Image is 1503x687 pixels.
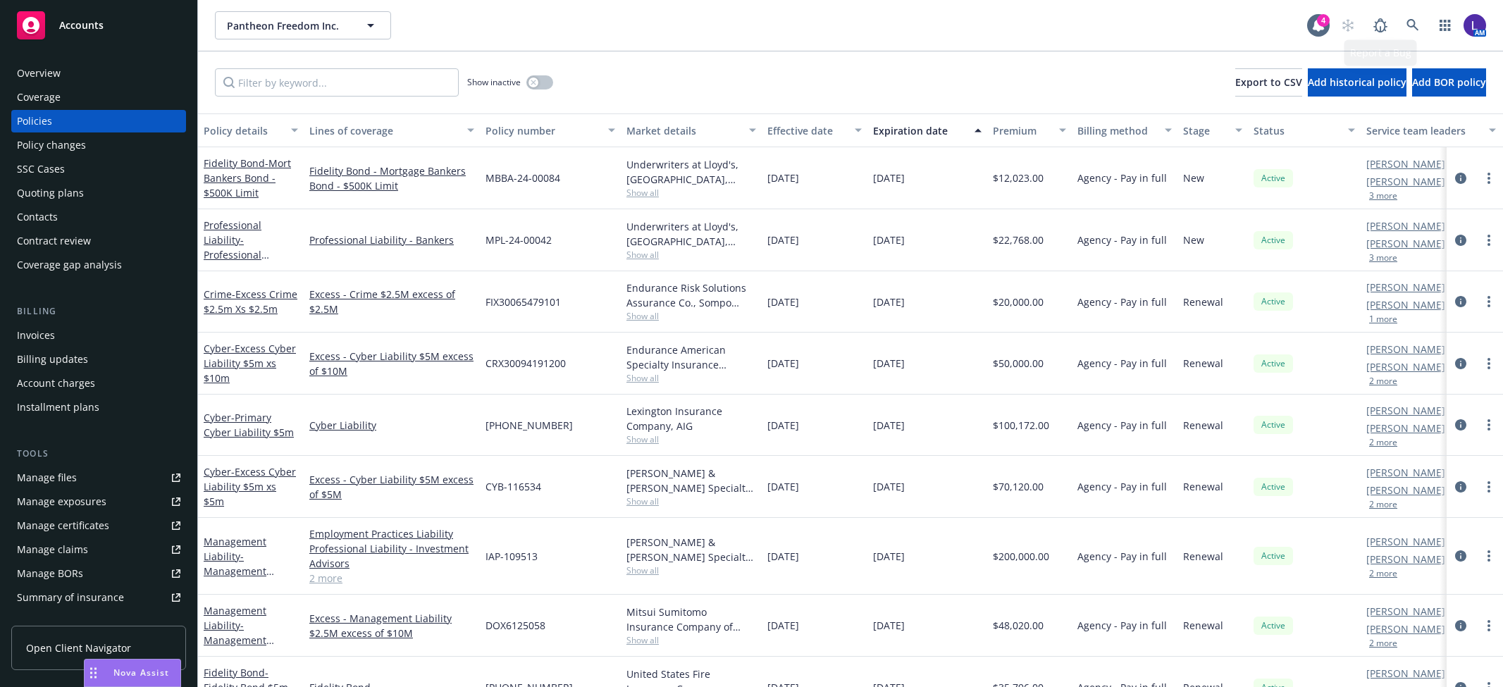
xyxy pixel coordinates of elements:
a: Coverage gap analysis [11,254,186,276]
a: more [1480,478,1497,495]
div: Policy changes [17,134,86,156]
button: Pantheon Freedom Inc. [215,11,391,39]
span: MPL-24-00042 [485,233,552,247]
div: Premium [993,123,1051,138]
a: [PERSON_NAME] [1366,218,1445,233]
span: [DATE] [767,233,799,247]
span: [PHONE_NUMBER] [485,418,573,433]
button: Nova Assist [84,659,181,687]
span: $200,000.00 [993,549,1049,564]
div: Expiration date [873,123,966,138]
a: Start snowing [1334,11,1362,39]
span: [DATE] [767,418,799,433]
a: [PERSON_NAME] [1366,604,1445,619]
a: SSC Cases [11,158,186,180]
div: Account charges [17,372,95,395]
button: 3 more [1369,192,1397,200]
a: Manage BORs [11,562,186,585]
span: [DATE] [873,418,905,433]
a: Search [1399,11,1427,39]
span: Nova Assist [113,667,169,679]
a: Manage exposures [11,490,186,513]
span: Agency - Pay in full [1077,233,1167,247]
span: [DATE] [873,356,905,371]
a: Excess - Management Liability $2.5M excess of $10M [309,611,474,640]
a: Crime [204,287,297,316]
div: Tools [11,447,186,461]
div: Billing method [1077,123,1156,138]
button: 2 more [1369,377,1397,385]
span: Renewal [1183,618,1223,633]
span: Active [1259,295,1287,308]
span: Add BOR policy [1412,75,1486,89]
button: Policy number [480,113,621,147]
a: Policies [11,110,186,132]
a: 2 more [309,571,474,586]
div: Policies [17,110,52,132]
span: - Mort Bankers Bond - $500K Limit [204,156,291,199]
span: Export to CSV [1235,75,1302,89]
span: Show all [626,187,756,199]
a: [PERSON_NAME] [1366,403,1445,418]
a: Manage files [11,466,186,489]
button: Add BOR policy [1412,68,1486,97]
a: [PERSON_NAME] [1366,534,1445,549]
div: Installment plans [17,396,99,419]
a: [PERSON_NAME] [1366,483,1445,497]
a: [PERSON_NAME] [1366,666,1445,681]
a: Cyber Liability [309,418,474,433]
div: Coverage gap analysis [17,254,122,276]
button: 2 more [1369,500,1397,509]
span: Agency - Pay in full [1077,418,1167,433]
span: [DATE] [767,618,799,633]
button: Export to CSV [1235,68,1302,97]
a: circleInformation [1452,478,1469,495]
div: [PERSON_NAME] & [PERSON_NAME] Specialty Insurance Company, [PERSON_NAME] & [PERSON_NAME] ([GEOGRA... [626,535,756,564]
button: 3 more [1369,254,1397,262]
div: Manage claims [17,538,88,561]
span: Show all [626,249,756,261]
span: Renewal [1183,418,1223,433]
span: [DATE] [873,549,905,564]
button: Policy details [198,113,304,147]
span: MBBA-24-00084 [485,171,560,185]
a: Invoices [11,324,186,347]
a: Contract review [11,230,186,252]
span: New [1183,171,1204,185]
div: Manage BORs [17,562,83,585]
a: Fidelity Bond [204,156,291,199]
a: Excess - Cyber Liability $5M excess of $5M [309,472,474,502]
button: 2 more [1369,639,1397,648]
div: 4 [1317,14,1330,27]
span: DOX6125058 [485,618,545,633]
a: Manage claims [11,538,186,561]
button: 2 more [1369,438,1397,447]
span: - Excess Cyber Liability $5m xs $5m [204,465,296,508]
div: Policy number [485,123,600,138]
a: [PERSON_NAME] [1366,156,1445,171]
a: more [1480,416,1497,433]
span: CYB-116534 [485,479,541,494]
div: SSC Cases [17,158,65,180]
button: 2 more [1369,569,1397,578]
a: Cyber [204,342,296,385]
button: Lines of coverage [304,113,480,147]
a: circleInformation [1452,232,1469,249]
span: Show all [626,634,756,646]
a: Quoting plans [11,182,186,204]
a: Contacts [11,206,186,228]
a: more [1480,293,1497,310]
div: Summary of insurance [17,586,124,609]
a: [PERSON_NAME] [1366,621,1445,636]
div: Contract review [17,230,91,252]
a: Installment plans [11,396,186,419]
span: Active [1259,619,1287,632]
a: [PERSON_NAME] [1366,297,1445,312]
span: Renewal [1183,295,1223,309]
span: Show all [626,372,756,384]
a: [PERSON_NAME] [1366,280,1445,295]
div: Billing [11,304,186,318]
span: [DATE] [767,356,799,371]
span: FIX30065479101 [485,295,561,309]
a: Employment Practices Liability [309,526,474,541]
